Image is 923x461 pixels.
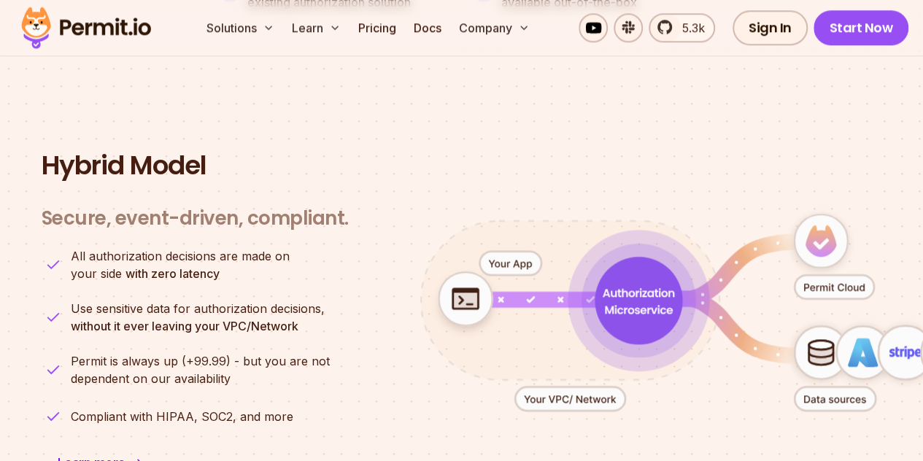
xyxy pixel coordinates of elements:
[71,247,290,282] p: your side
[42,206,349,230] h3: Secure, event-driven, compliant.
[71,247,290,265] span: All authorization decisions are made on
[125,266,220,281] strong: with zero latency
[201,13,280,42] button: Solutions
[71,319,298,333] strong: without it ever leaving your VPC/Network
[42,151,882,180] h2: Hybrid Model
[408,13,447,42] a: Docs
[71,352,330,387] p: dependent on our availability
[71,352,330,370] span: Permit is always up (+99.99) - but you are not
[673,19,705,36] span: 5.3k
[71,408,293,425] p: Compliant with HIPAA, SOC2, and more
[733,10,808,45] a: Sign In
[649,13,715,42] a: 5.3k
[71,300,325,317] span: Use sensitive data for authorization decisions,
[15,3,158,53] img: Permit logo
[814,10,909,45] a: Start Now
[352,13,402,42] a: Pricing
[453,13,536,42] button: Company
[286,13,347,42] button: Learn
